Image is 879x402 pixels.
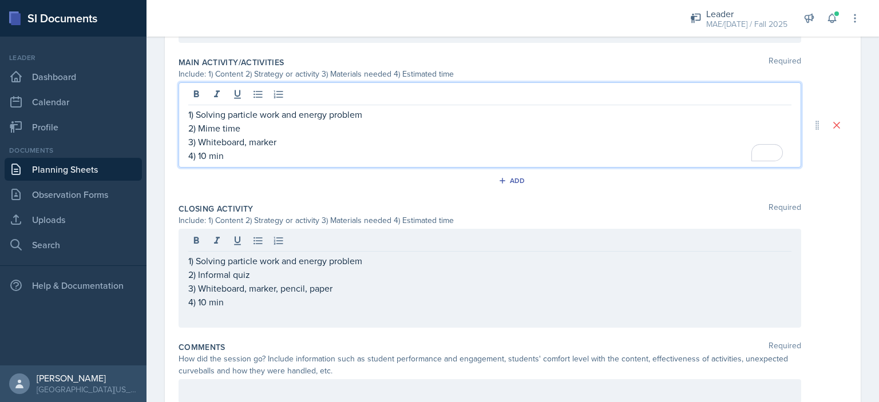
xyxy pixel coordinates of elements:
[188,149,791,162] p: 4) 10 min
[188,108,791,121] p: 1) Solving particle work and energy problem
[5,208,142,231] a: Uploads
[494,172,532,189] button: Add
[5,53,142,63] div: Leader
[188,121,791,135] p: 2) Mime time
[5,90,142,113] a: Calendar
[5,116,142,138] a: Profile
[188,281,791,295] p: 3) Whiteboard, marker, pencil, paper
[188,135,791,149] p: 3) Whiteboard, marker
[188,268,791,281] p: 2) Informal quiz
[179,57,284,68] label: Main Activity/Activities
[706,7,787,21] div: Leader
[5,233,142,256] a: Search
[179,214,801,226] div: Include: 1) Content 2) Strategy or activity 3) Materials needed 4) Estimated time
[188,254,791,268] p: 1) Solving particle work and energy problem
[37,384,137,395] div: [GEOGRAPHIC_DATA][US_STATE] in [GEOGRAPHIC_DATA]
[179,341,225,353] label: Comments
[5,145,142,156] div: Documents
[188,108,791,162] div: To enrich screen reader interactions, please activate Accessibility in Grammarly extension settings
[188,295,791,309] p: 4) 10 min
[179,68,801,80] div: Include: 1) Content 2) Strategy or activity 3) Materials needed 4) Estimated time
[5,274,142,297] div: Help & Documentation
[179,353,801,377] div: How did the session go? Include information such as student performance and engagement, students'...
[5,65,142,88] a: Dashboard
[179,203,254,214] label: Closing Activity
[5,158,142,181] a: Planning Sheets
[37,372,137,384] div: [PERSON_NAME]
[769,57,801,68] span: Required
[769,341,801,353] span: Required
[501,176,525,185] div: Add
[706,18,787,30] div: MAE/[DATE] / Fall 2025
[769,203,801,214] span: Required
[5,183,142,206] a: Observation Forms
